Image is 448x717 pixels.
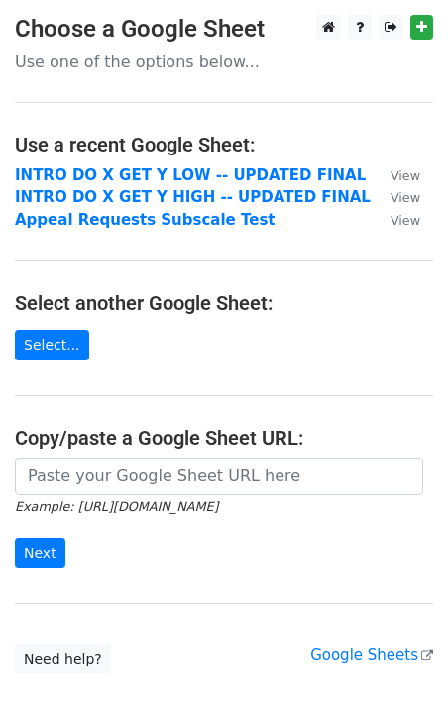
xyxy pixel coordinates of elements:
[15,330,89,360] a: Select...
[15,426,433,450] h4: Copy/paste a Google Sheet URL:
[371,211,420,229] a: View
[15,499,218,514] small: Example: [URL][DOMAIN_NAME]
[391,168,420,183] small: View
[15,188,371,206] a: INTRO DO X GET Y HIGH -- UPDATED FINAL
[15,538,65,568] input: Next
[15,291,433,315] h4: Select another Google Sheet:
[391,213,420,228] small: View
[391,190,420,205] small: View
[310,646,433,664] a: Google Sheets
[15,211,276,229] a: Appeal Requests Subscale Test
[15,458,423,495] input: Paste your Google Sheet URL here
[15,644,111,674] a: Need help?
[15,166,366,184] a: INTRO DO X GET Y LOW -- UPDATED FINAL
[15,133,433,156] h4: Use a recent Google Sheet:
[15,51,433,72] p: Use one of the options below...
[15,15,433,44] h3: Choose a Google Sheet
[371,188,420,206] a: View
[371,166,420,184] a: View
